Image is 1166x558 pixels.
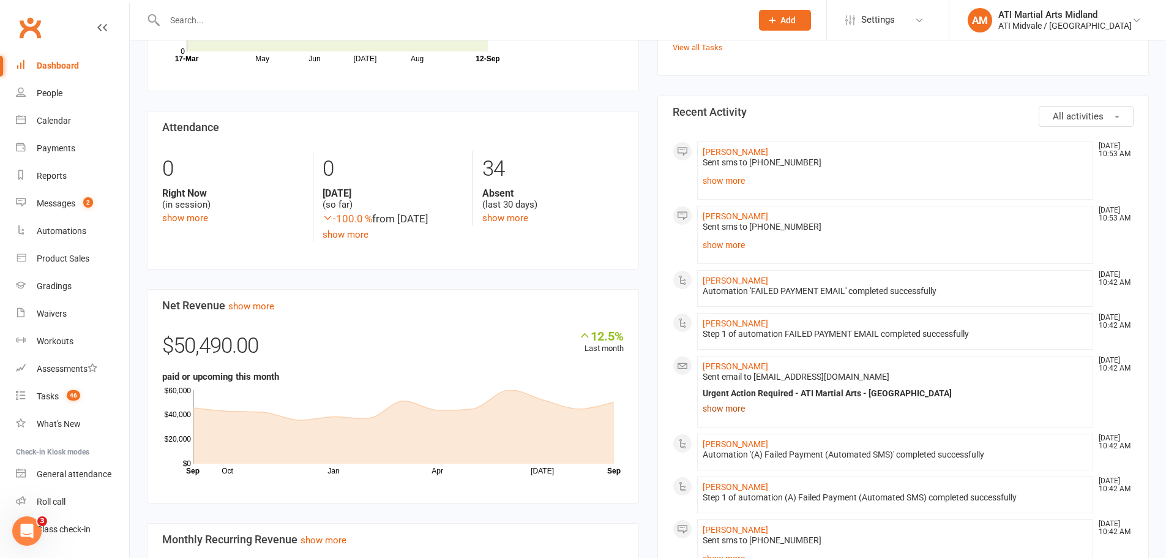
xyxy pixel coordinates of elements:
h3: Recent Activity [673,106,1134,118]
strong: Right Now [162,187,304,199]
a: General attendance kiosk mode [16,461,129,488]
div: What's New [37,419,81,429]
span: Settings [861,6,895,34]
a: Messages 2 [16,190,129,217]
div: Class check-in [37,524,91,534]
div: (last 30 days) [482,187,623,211]
a: Automations [16,217,129,245]
button: All activities [1039,106,1134,127]
div: Messages [37,198,75,208]
a: Assessments [16,355,129,383]
button: Add [759,10,811,31]
a: Gradings [16,273,129,300]
span: 3 [37,516,47,526]
a: [PERSON_NAME] [703,319,768,328]
input: Search... [161,12,743,29]
div: Workouts [37,336,73,346]
div: Roll call [37,497,65,507]
div: Payments [37,143,75,153]
span: 46 [67,390,80,401]
a: show more [703,400,1088,417]
div: Automation '(A) Failed Payment (Automated SMS)' completed successfully [703,450,1088,460]
span: Sent email to [EMAIL_ADDRESS][DOMAIN_NAME] [703,372,889,382]
a: show more [228,301,274,312]
span: Sent sms to [PHONE_NUMBER] [703,157,821,167]
a: [PERSON_NAME] [703,525,768,535]
div: Dashboard [37,61,79,70]
a: Payments [16,135,129,162]
a: Reports [16,162,129,190]
time: [DATE] 10:42 AM [1093,477,1133,493]
time: [DATE] 10:53 AM [1093,142,1133,158]
strong: Absent [482,187,623,199]
div: 12.5% [578,329,624,342]
h3: Net Revenue [162,300,624,312]
div: ATI Midvale / [GEOGRAPHIC_DATA] [998,20,1132,31]
a: [PERSON_NAME] [703,276,768,285]
div: (so far) [323,187,463,211]
div: from [DATE] [323,211,463,227]
a: Class kiosk mode [16,516,129,543]
a: show more [703,172,1088,189]
a: Calendar [16,107,129,135]
h3: Attendance [162,121,624,134]
strong: paid or upcoming this month [162,371,279,382]
a: Dashboard [16,52,129,80]
time: [DATE] 10:42 AM [1093,271,1133,287]
div: Step 1 of automation (A) Failed Payment (Automated SMS) completed successfully [703,492,1088,503]
div: Product Sales [37,254,89,263]
a: [PERSON_NAME] [703,482,768,492]
div: Calendar [37,116,71,126]
a: show more [323,229,368,240]
a: Product Sales [16,245,129,273]
a: View all Tasks [673,43,723,52]
a: Roll call [16,488,129,516]
div: 34 [482,151,623,187]
a: [PERSON_NAME] [703,147,768,157]
a: [PERSON_NAME] [703,439,768,449]
span: -100.0 % [323,213,372,225]
div: Tasks [37,391,59,401]
div: 0 [323,151,463,187]
time: [DATE] 10:42 AM [1093,520,1133,536]
span: Add [780,15,796,25]
div: Gradings [37,281,72,291]
div: Assessments [37,364,97,374]
a: show more [703,236,1088,254]
time: [DATE] 10:42 AM [1093,314,1133,330]
div: Urgent Action Required - ATI Martial Arts - [GEOGRAPHIC_DATA] [703,388,1088,399]
iframe: Intercom live chat [12,516,42,546]
a: Waivers [16,300,129,328]
a: show more [301,535,346,546]
div: AM [968,8,992,32]
div: Reports [37,171,67,181]
time: [DATE] 10:53 AM [1093,206,1133,222]
time: [DATE] 10:42 AM [1093,356,1133,372]
a: show more [162,213,208,224]
div: Waivers [37,309,67,319]
span: Sent sms to [PHONE_NUMBER] [703,222,821,232]
div: Last month [578,329,624,355]
div: Step 1 of automation FAILED PAYMENT EMAIL completed successfully [703,329,1088,339]
div: People [37,88,62,98]
time: [DATE] 10:42 AM [1093,434,1133,450]
div: Automation 'FAILED PAYMENT EMAIL' completed successfully [703,286,1088,296]
div: (in session) [162,187,304,211]
strong: [DATE] [323,187,463,199]
span: All activities [1053,111,1104,122]
div: ATI Martial Arts Midland [998,9,1132,20]
h3: Monthly Recurring Revenue [162,533,624,546]
div: Automations [37,226,86,236]
a: [PERSON_NAME] [703,361,768,371]
a: Clubworx [15,12,45,43]
a: Workouts [16,328,129,355]
a: What's New [16,410,129,438]
div: General attendance [37,469,111,479]
a: Tasks 46 [16,383,129,410]
div: 0 [162,151,304,187]
a: [PERSON_NAME] [703,211,768,221]
div: $50,490.00 [162,329,624,369]
a: show more [482,213,528,224]
a: People [16,80,129,107]
span: 2 [83,197,93,208]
